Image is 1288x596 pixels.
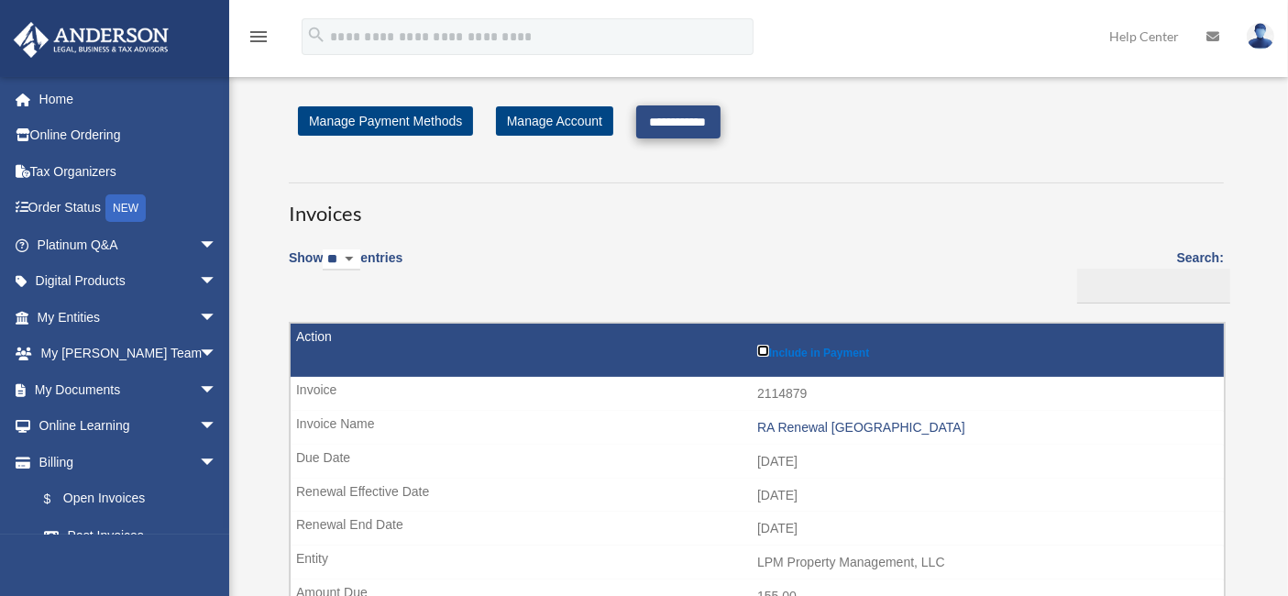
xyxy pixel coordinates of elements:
[248,26,270,48] i: menu
[291,479,1224,513] td: [DATE]
[289,182,1224,228] h3: Invoices
[291,546,1224,580] td: LPM Property Management, LLC
[199,299,236,337] span: arrow_drop_down
[13,190,245,227] a: Order StatusNEW
[1077,269,1230,304] input: Search:
[13,336,245,372] a: My [PERSON_NAME] Teamarrow_drop_down
[26,517,236,554] a: Past Invoices
[8,22,174,58] img: Anderson Advisors Platinum Portal
[291,377,1224,412] td: 2114879
[323,249,360,270] select: Showentries
[1071,247,1224,304] label: Search:
[199,444,236,481] span: arrow_drop_down
[13,263,245,300] a: Digital Productsarrow_drop_down
[13,117,245,154] a: Online Ordering
[757,345,769,357] input: Include in Payment
[291,445,1224,480] td: [DATE]
[54,488,63,511] span: $
[291,512,1224,546] td: [DATE]
[13,444,236,480] a: Billingarrow_drop_down
[13,299,245,336] a: My Entitiesarrow_drop_down
[13,226,245,263] a: Platinum Q&Aarrow_drop_down
[248,32,270,48] a: menu
[298,106,473,136] a: Manage Payment Methods
[289,247,402,289] label: Show entries
[13,408,245,445] a: Online Learningarrow_drop_down
[1247,23,1274,50] img: User Pic
[199,408,236,446] span: arrow_drop_down
[306,25,326,45] i: search
[199,336,236,373] span: arrow_drop_down
[496,106,613,136] a: Manage Account
[199,371,236,409] span: arrow_drop_down
[13,153,245,190] a: Tax Organizers
[757,341,1215,359] label: Include in Payment
[199,226,236,264] span: arrow_drop_down
[13,81,245,117] a: Home
[199,263,236,301] span: arrow_drop_down
[757,420,1215,436] div: RA Renewal [GEOGRAPHIC_DATA]
[13,371,245,408] a: My Documentsarrow_drop_down
[26,480,226,518] a: $Open Invoices
[105,194,146,222] div: NEW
